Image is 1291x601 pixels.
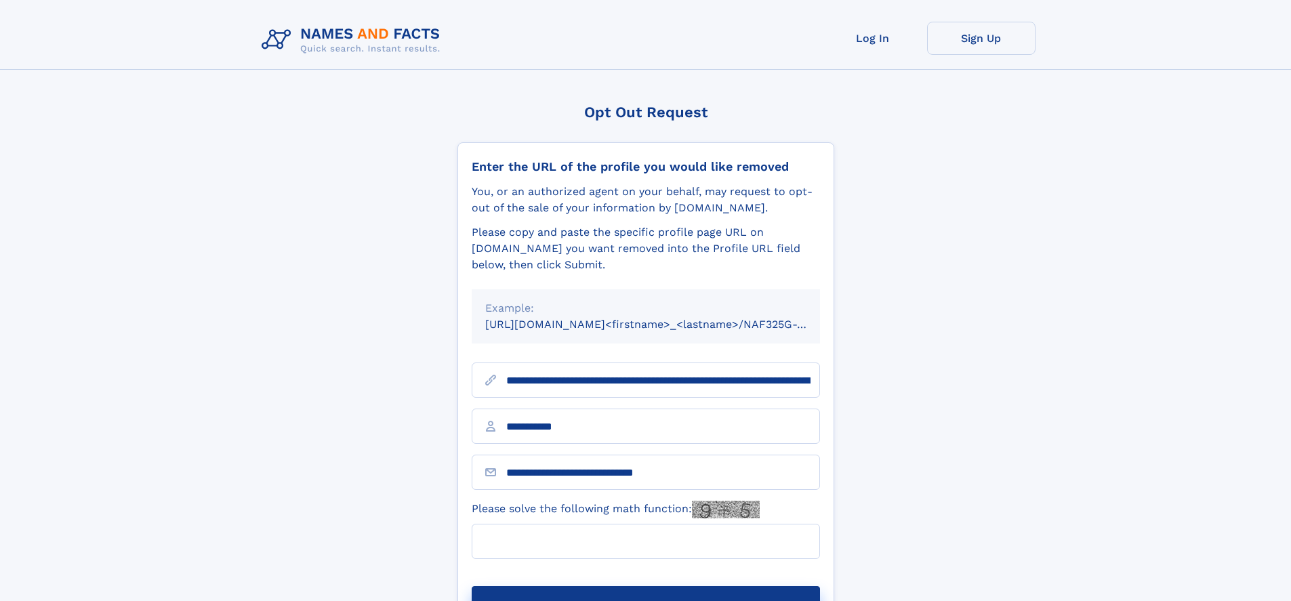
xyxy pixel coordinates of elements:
div: Opt Out Request [457,104,834,121]
div: Please copy and paste the specific profile page URL on [DOMAIN_NAME] you want removed into the Pr... [472,224,820,273]
div: You, or an authorized agent on your behalf, may request to opt-out of the sale of your informatio... [472,184,820,216]
small: [URL][DOMAIN_NAME]<firstname>_<lastname>/NAF325G-xxxxxxxx [485,318,846,331]
a: Log In [819,22,927,55]
div: Example: [485,300,806,316]
a: Sign Up [927,22,1036,55]
img: Logo Names and Facts [256,22,451,58]
div: Enter the URL of the profile you would like removed [472,159,820,174]
label: Please solve the following math function: [472,501,760,518]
